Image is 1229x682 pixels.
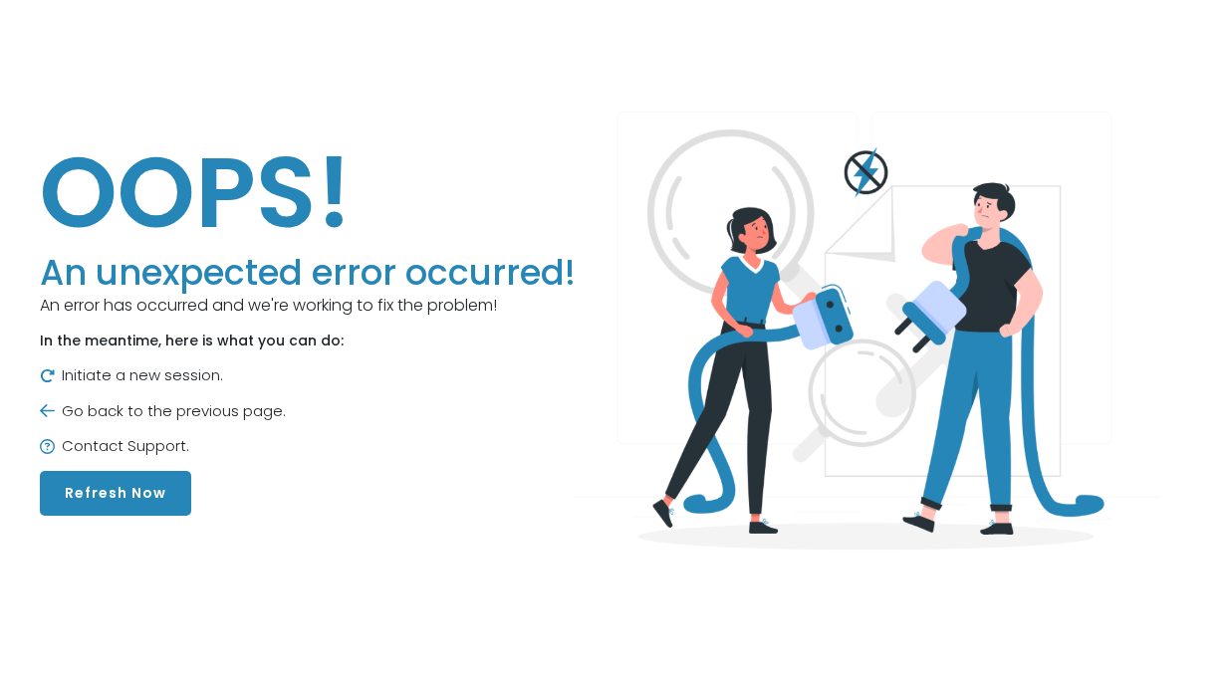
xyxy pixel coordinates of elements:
[40,294,576,318] p: An error has occurred and we're working to fix the problem!
[40,331,576,351] p: In the meantime, here is what you can do:
[40,132,576,252] h1: OOPS!
[40,364,576,387] p: Initiate a new session.
[40,471,191,516] button: Refresh Now
[40,435,576,458] p: Contact Support.
[40,400,576,423] p: Go back to the previous page.
[40,252,576,294] h3: An unexpected error occurred!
